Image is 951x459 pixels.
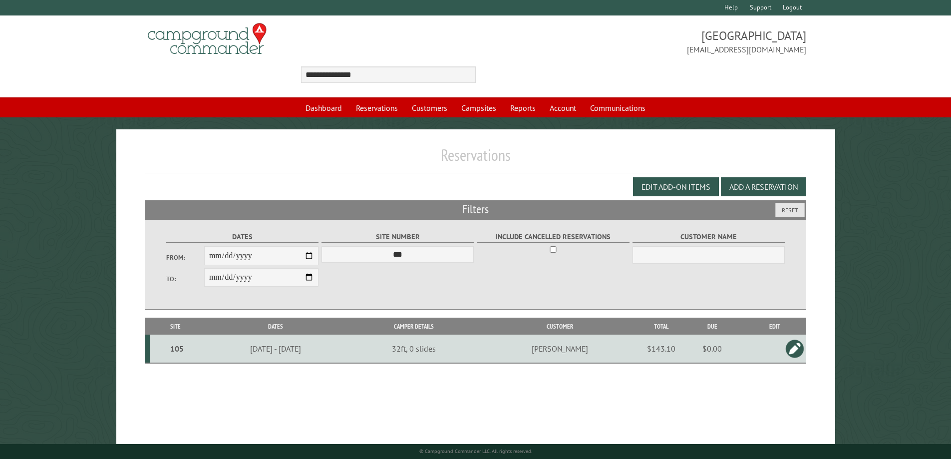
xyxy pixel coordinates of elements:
th: Camper Details [349,318,478,335]
th: Site [150,318,202,335]
th: Dates [202,318,349,335]
th: Edit [743,318,807,335]
h2: Filters [145,200,807,219]
td: 32ft, 0 slides [349,335,478,363]
button: Add a Reservation [721,177,806,196]
a: Account [544,98,582,117]
label: Site Number [321,231,474,243]
div: 105 [154,344,200,354]
span: [GEOGRAPHIC_DATA] [EMAIL_ADDRESS][DOMAIN_NAME] [476,27,807,55]
th: Due [681,318,743,335]
a: Communications [584,98,651,117]
small: © Campground Commander LLC. All rights reserved. [419,448,532,455]
a: Reports [504,98,542,117]
td: [PERSON_NAME] [478,335,641,363]
label: From: [166,253,204,262]
button: Edit Add-on Items [633,177,719,196]
label: Include Cancelled Reservations [477,231,630,243]
a: Dashboard [300,98,348,117]
a: Campsites [455,98,502,117]
div: [DATE] - [DATE] [203,344,348,354]
th: Total [641,318,681,335]
label: Customer Name [633,231,785,243]
td: $0.00 [681,335,743,363]
button: Reset [775,203,805,217]
a: Customers [406,98,453,117]
td: $143.10 [641,335,681,363]
label: Dates [166,231,318,243]
h1: Reservations [145,145,807,173]
th: Customer [478,318,641,335]
label: To: [166,274,204,284]
a: Reservations [350,98,404,117]
img: Campground Commander [145,19,270,58]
